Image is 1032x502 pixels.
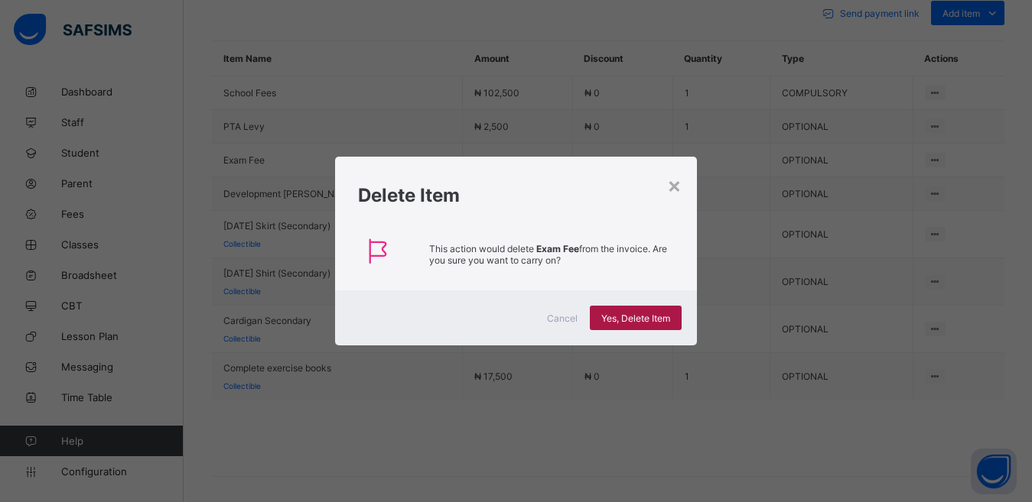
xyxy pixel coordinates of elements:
p: This action would delete from the invoice. Are you sure you want to carry on? [429,243,682,266]
div: × [667,172,682,198]
span: Cancel [547,313,578,324]
strong: Exam Fee [536,243,579,254]
span: Yes, Delete Item [601,313,670,324]
h1: Delete Item [358,184,673,206]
